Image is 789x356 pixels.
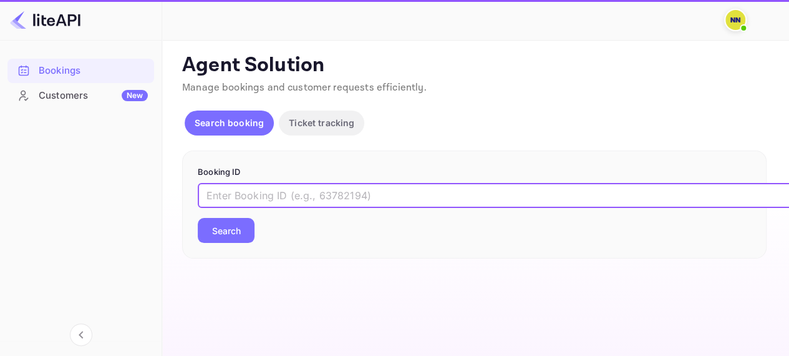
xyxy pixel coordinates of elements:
[7,84,154,107] a: CustomersNew
[198,218,254,243] button: Search
[7,59,154,82] a: Bookings
[7,59,154,83] div: Bookings
[725,10,745,30] img: N/A N/A
[195,116,264,129] p: Search booking
[289,116,354,129] p: Ticket tracking
[10,10,80,30] img: LiteAPI logo
[7,84,154,108] div: CustomersNew
[39,89,148,103] div: Customers
[182,53,767,78] p: Agent Solution
[70,324,92,346] button: Collapse navigation
[182,81,427,94] span: Manage bookings and customer requests efficiently.
[198,166,751,179] p: Booking ID
[39,64,148,78] div: Bookings
[122,90,148,101] div: New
